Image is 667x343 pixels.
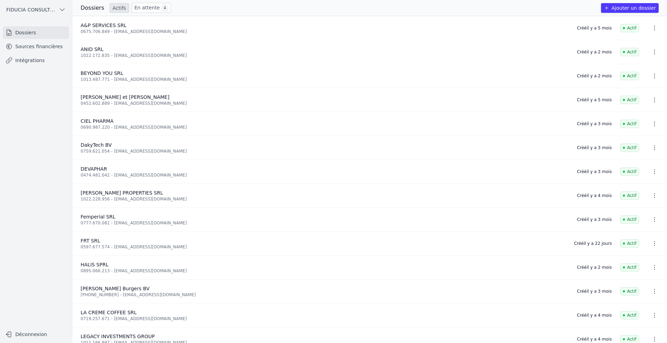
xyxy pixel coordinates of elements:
span: Actif [620,311,639,319]
span: Actif [620,72,639,80]
div: [PHONE_NUMBER] - [EMAIL_ADDRESS][DOMAIN_NAME] [81,292,569,298]
span: Actif [620,239,639,248]
div: Créé il y a 2 mois [577,73,612,79]
div: Créé il y a 3 mois [577,169,612,174]
span: [PERSON_NAME] Burgers BV [81,286,149,291]
span: [PERSON_NAME] et [PERSON_NAME] [81,94,170,100]
span: Actif [620,168,639,176]
div: Créé il y a 4 mois [577,336,612,342]
a: En attente 4 [132,3,171,13]
div: 1022.172.835 - [EMAIL_ADDRESS][DOMAIN_NAME] [81,53,569,58]
span: BEYOND YOU SRL [81,70,123,76]
div: 1022.228.956 - [EMAIL_ADDRESS][DOMAIN_NAME] [81,196,569,202]
span: Actif [620,48,639,56]
span: FRT SRL [81,238,100,243]
div: 0719.257.671 - [EMAIL_ADDRESS][DOMAIN_NAME] [81,316,569,321]
span: 4 [161,5,168,11]
span: DakyTech BV [81,142,112,148]
span: FIDUCIA CONSULTING SRL [6,6,56,13]
div: Créé il y a 3 mois [577,121,612,127]
div: Créé il y a 2 mois [577,49,612,55]
div: 0474.481.042 - [EMAIL_ADDRESS][DOMAIN_NAME] [81,172,569,178]
div: 0690.987.220 - [EMAIL_ADDRESS][DOMAIN_NAME] [81,125,569,130]
a: Dossiers [3,26,69,39]
span: Actif [620,263,639,272]
button: Déconnexion [3,329,69,340]
h3: Dossiers [81,4,104,12]
div: Créé il y a 5 mois [577,25,612,31]
div: Créé il y a 4 mois [577,312,612,318]
div: 0759.621.054 - [EMAIL_ADDRESS][DOMAIN_NAME] [81,148,569,154]
a: Intégrations [3,54,69,67]
button: Ajouter un dossier [601,3,659,13]
div: Créé il y a 3 mois [577,145,612,151]
span: [PERSON_NAME] PROPERTIES SRL [81,190,163,196]
span: Actif [620,191,639,200]
span: Actif [620,24,639,32]
span: HALIS SPRL [81,262,108,267]
div: Créé il y a 4 mois [577,193,612,198]
div: 0452.602.889 - [EMAIL_ADDRESS][DOMAIN_NAME] [81,101,569,106]
span: CIEL PHARMA [81,118,114,124]
span: Actif [620,96,639,104]
div: 0777.670.081 - [EMAIL_ADDRESS][DOMAIN_NAME] [81,220,569,226]
span: ANID SRL [81,46,104,52]
div: Créé il y a 3 mois [577,217,612,222]
a: Actifs [110,3,129,13]
span: LEGACY INVESTMENTS GROUP [81,334,155,339]
div: Créé il y a 5 mois [577,97,612,103]
a: Sources financières [3,40,69,53]
div: Créé il y a 3 mois [577,289,612,294]
span: Actif [620,287,639,295]
div: Créé il y a 22 jours [574,241,612,246]
div: 1013.487.771 - [EMAIL_ADDRESS][DOMAIN_NAME] [81,77,569,82]
span: Actif [620,215,639,224]
span: Actif [620,144,639,152]
span: Femperial SRL [81,214,115,220]
div: 0675.706.849 - [EMAIL_ADDRESS][DOMAIN_NAME] [81,29,569,34]
span: DEVAPHAR [81,166,107,172]
button: FIDUCIA CONSULTING SRL [3,4,69,15]
span: A&P SERVICES SRL [81,23,126,28]
div: Créé il y a 2 mois [577,265,612,270]
div: 0895.066.213 - [EMAIL_ADDRESS][DOMAIN_NAME] [81,268,569,274]
span: LA CREME COFFEE SRL [81,310,137,315]
div: 0597.677.574 - [EMAIL_ADDRESS][DOMAIN_NAME] [81,244,566,250]
span: Actif [620,120,639,128]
